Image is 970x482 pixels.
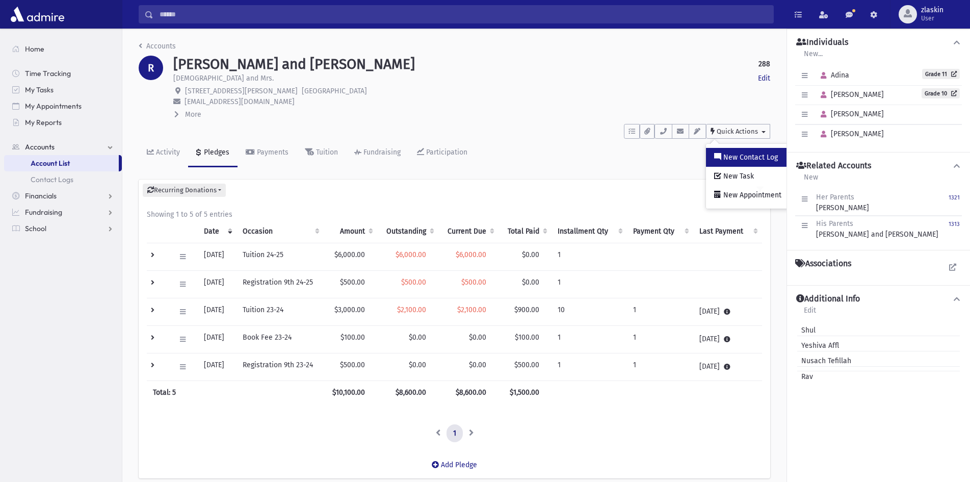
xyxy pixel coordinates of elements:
[424,148,467,157] div: Participation
[154,148,180,157] div: Activity
[816,90,884,99] span: [PERSON_NAME]
[324,325,377,353] td: $100.00
[803,48,823,66] a: New...
[515,333,539,342] span: $100.00
[797,356,851,366] span: Nusach Tefillah
[721,172,754,181] span: New Task
[324,220,377,243] th: Amount: activate to sort column ascending
[409,333,426,342] span: $0.00
[457,306,486,314] span: $2,100.00
[237,220,324,243] th: Occasion : activate to sort column ascending
[921,14,943,22] span: User
[949,194,960,201] small: 1321
[438,380,499,404] th: $8,600.00
[796,161,871,171] h4: Related Accounts
[4,82,122,98] a: My Tasks
[693,325,762,353] td: [DATE]
[25,118,62,127] span: My Reports
[816,219,853,228] span: His Parents
[324,243,377,270] td: $6,000.00
[803,171,819,190] a: New
[188,139,238,167] a: Pledges
[255,148,289,157] div: Payments
[302,87,367,95] span: [GEOGRAPHIC_DATA]
[4,139,122,155] a: Accounts
[139,56,163,80] div: R
[552,353,627,380] td: 1
[796,37,848,48] h4: Individuals
[717,128,758,135] span: Quick Actions
[25,224,46,233] span: School
[921,6,943,14] span: zlaskin
[409,139,476,167] a: Participation
[173,56,415,73] h1: [PERSON_NAME] and [PERSON_NAME]
[202,148,229,157] div: Pledges
[816,193,854,201] span: Her Parents
[25,142,55,151] span: Accounts
[499,220,551,243] th: Total Paid: activate to sort column ascending
[424,452,485,477] a: Add Pledge
[758,73,770,84] a: Edit
[552,243,627,270] td: 1
[198,298,237,325] td: [DATE]
[706,124,770,139] button: Quick Actions
[693,353,762,380] td: [DATE]
[324,353,377,380] td: $500.00
[324,380,377,404] th: $10,100.00
[409,361,426,369] span: $0.00
[797,371,813,382] span: Rav
[25,44,44,54] span: Home
[706,144,790,209] div: Quick Actions
[198,270,237,298] td: [DATE]
[4,204,122,220] a: Fundraising
[25,191,57,200] span: Financials
[796,294,860,305] h4: Additional Info
[693,220,762,243] th: Last Payment: activate to sort column ascending
[922,88,960,98] a: Grade 10
[4,155,119,171] a: Account List
[795,161,962,171] button: Related Accounts
[153,5,773,23] input: Search
[139,41,176,56] nav: breadcrumb
[185,110,201,119] span: More
[397,306,426,314] span: $2,100.00
[4,114,122,131] a: My Reports
[31,159,70,168] span: Account List
[25,85,54,94] span: My Tasks
[297,139,346,167] a: Tuition
[237,270,324,298] td: Registration 9th 24-25
[627,353,693,380] td: 1
[922,69,960,79] a: Grade 11
[173,109,202,120] button: More
[198,353,237,380] td: [DATE]
[237,298,324,325] td: Tuition 23-24
[401,278,426,287] span: $500.00
[438,220,499,243] th: Current Due: activate to sort column ascending
[461,278,486,287] span: $500.00
[377,380,438,404] th: $8,600.00
[147,380,324,404] th: Total: 5
[237,325,324,353] td: Book Fee 23-24
[377,220,438,243] th: Outstanding: activate to sort column ascending
[627,220,693,243] th: Payment Qty: activate to sort column ascending
[816,218,938,240] div: [PERSON_NAME] and [PERSON_NAME]
[396,250,426,259] span: $6,000.00
[447,424,463,443] a: 1
[469,361,486,369] span: $0.00
[552,325,627,353] td: 1
[198,325,237,353] td: [DATE]
[143,184,226,197] button: Recurring Donations
[4,188,122,204] a: Financials
[456,250,486,259] span: $6,000.00
[816,71,849,80] span: Adina
[706,186,790,205] a: New Appointment
[758,59,770,69] strong: 288
[346,139,409,167] a: Fundraising
[238,139,297,167] a: Payments
[552,298,627,325] td: 10
[361,148,401,157] div: Fundraising
[324,298,377,325] td: $3,000.00
[31,175,73,184] span: Contact Logs
[4,220,122,237] a: School
[185,97,295,106] span: [EMAIL_ADDRESS][DOMAIN_NAME]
